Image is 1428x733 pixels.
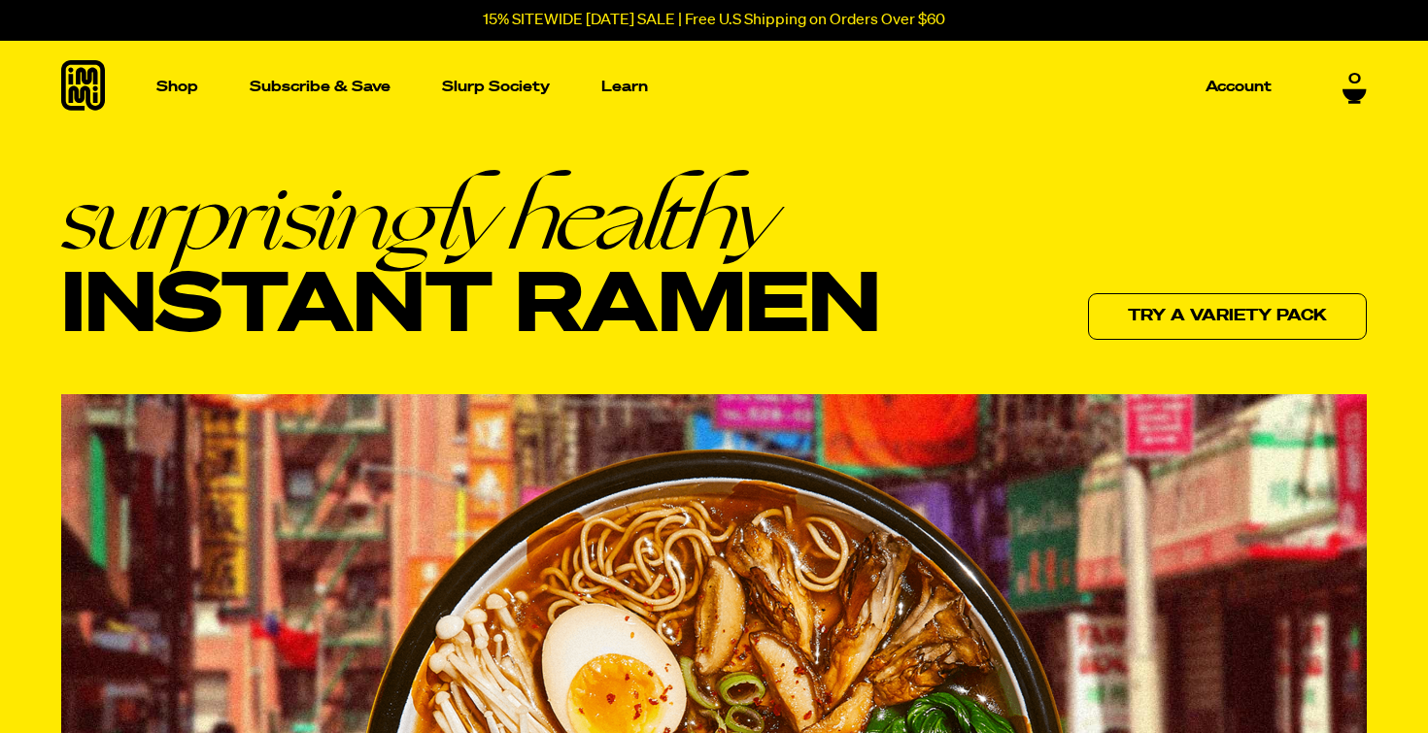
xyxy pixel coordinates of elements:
[61,172,880,263] em: surprisingly healthy
[1198,72,1279,102] a: Account
[434,72,558,102] a: Slurp Society
[61,172,880,353] h1: Instant Ramen
[149,41,1279,133] nav: Main navigation
[1348,71,1361,88] span: 0
[242,72,398,102] a: Subscribe & Save
[483,12,945,29] p: 15% SITEWIDE [DATE] SALE | Free U.S Shipping on Orders Over $60
[1343,71,1367,104] a: 0
[442,80,550,94] p: Slurp Society
[594,41,656,133] a: Learn
[149,41,206,133] a: Shop
[1206,80,1272,94] p: Account
[250,80,391,94] p: Subscribe & Save
[1088,293,1367,340] a: Try a variety pack
[601,80,648,94] p: Learn
[156,80,198,94] p: Shop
